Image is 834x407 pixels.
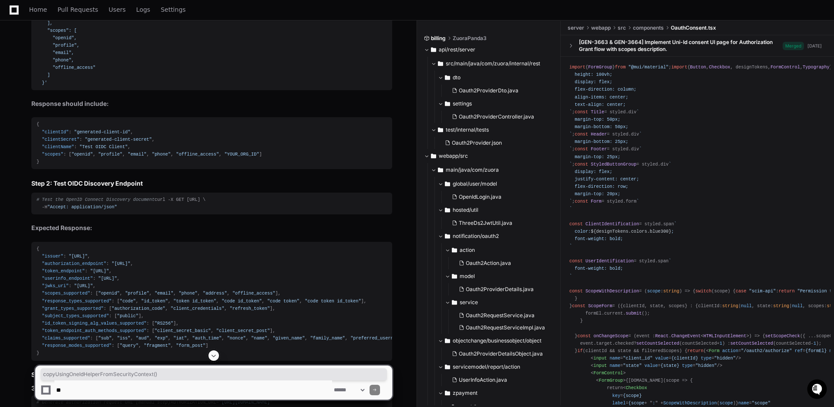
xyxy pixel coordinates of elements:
span: HTMLInputElement [703,333,747,339]
span: } [37,159,39,164]
span: import [569,64,585,70]
span: Settings [161,7,185,12]
a: Powered byPylon [61,91,105,98]
span: billing [431,35,446,42]
span: ` margin-bottom: 25px; ` [569,132,642,152]
span: null [792,303,803,309]
span: , [272,328,275,333]
span: , [364,298,367,304]
span: from [615,64,626,70]
span: ] [259,152,262,157]
span: , [171,152,173,157]
svg: Directory [452,271,457,282]
span: div [631,146,639,152]
span: ` font-weight: bold; ` [569,258,671,278]
button: notification/oauth2 [438,229,568,243]
div: Start new chat [30,65,143,74]
img: PlayerZero [9,9,26,26]
span: string [773,303,789,309]
span: "aud" [136,336,149,341]
span: Button [690,64,706,70]
span: notification/oauth2 [453,233,499,240]
span: StyledButtonGroup [591,162,636,167]
span: : [69,283,71,288]
span: , [117,276,120,281]
button: Oauth2Provider.json [441,137,549,149]
span: , [211,328,213,333]
span: Pull Requests [57,7,98,12]
span: "userinfo_endpoint" [42,276,93,281]
span: , [222,336,224,341]
button: action [445,243,568,257]
span: "Accept: application/json" [47,204,117,210]
span: Footer [591,146,607,152]
span: "offline_access" [232,291,276,296]
span: "id_token_signing_alg_values_supported" [42,321,146,326]
span: , [87,254,90,259]
span: , [165,306,168,311]
span: : [109,313,111,319]
button: OpenIdLogin.java [448,191,563,203]
span: const [575,199,588,204]
span: , [93,283,95,288]
span: current [604,311,623,316]
span: "client_secret_post" [216,328,270,333]
span: "authorization_endpoint" [42,261,106,266]
span: : [80,137,82,142]
span: "sub" [98,336,112,341]
svg: Directory [445,98,450,109]
span: "token id_token" [173,298,216,304]
svg: Directory [445,179,450,189]
span: , [138,343,141,348]
span: "iss" [117,336,131,341]
button: Oauth2ProviderController.java [448,111,549,123]
span: ] [270,328,272,333]
span: "Test OIDC Client" [80,144,128,149]
span: , [198,291,200,296]
span: string [663,288,679,294]
span: { [37,122,39,127]
span: "subject_types_supported" [42,313,109,319]
span: "name" [251,336,267,341]
span: [ [152,328,155,333]
span: Form [591,199,602,204]
span: "client_credentials" [171,306,224,311]
span: "issuer" [42,254,63,259]
span: "clientName" [42,144,74,149]
span: , [176,321,178,326]
span: , [128,144,131,149]
span: server [568,24,584,31]
span: src/main/java/com/zuora/internal/rest [446,60,540,67]
span: "code token" [267,298,299,304]
span: , [93,152,95,157]
svg: Directory [431,44,436,55]
span: "code token id_token" [305,298,361,304]
span: "clientSecret" [42,137,79,142]
span: { [37,246,39,251]
span: scope [647,288,661,294]
span: "[URL]" [90,268,109,274]
span: setScopeCheck [765,333,800,339]
span: api/rest/server [439,46,475,53]
span: : [74,144,77,149]
span: global/user/model [453,180,497,187]
div: [GEN-3663 & GEN-3664] Implement Uni-Id consent UI page for Authorization Grant flow with scopes d... [579,39,783,53]
span: const [575,132,588,137]
svg: Directory [438,165,443,175]
svg: Directory [438,58,443,69]
span: [ [96,336,98,341]
span: Title [591,109,604,115]
svg: Directory [431,151,436,161]
span: const [569,288,583,294]
span: "authorization_code" [112,306,165,311]
div: Welcome [9,35,158,49]
span: , [224,306,227,311]
span: "id_token" [141,298,168,304]
span: Oauth2Provider.json [452,139,502,146]
span: onChangeScope [593,333,628,339]
span: 1 [720,341,722,346]
span: UserIdentification [585,258,634,264]
span: "given_name" [272,336,305,341]
span: : [85,268,87,274]
span: , [131,336,133,341]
